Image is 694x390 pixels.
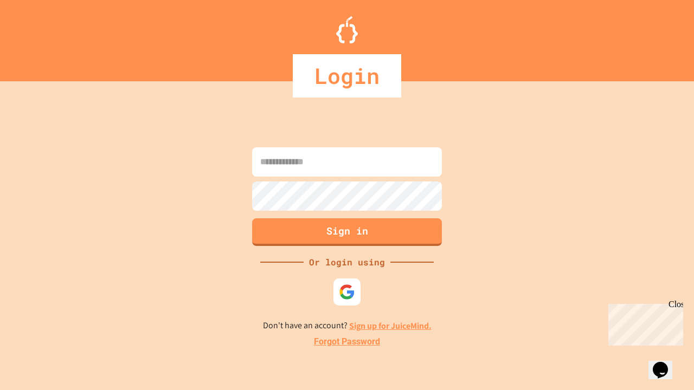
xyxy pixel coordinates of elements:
iframe: chat widget [648,347,683,379]
div: Chat with us now!Close [4,4,75,69]
img: Logo.svg [336,16,358,43]
p: Don't have an account? [263,319,432,333]
div: Or login using [304,256,390,269]
button: Sign in [252,218,442,246]
div: Login [293,54,401,97]
a: Sign up for JuiceMind. [349,320,432,331]
img: google-icon.svg [339,284,355,300]
iframe: chat widget [604,300,683,346]
a: Forgot Password [314,335,380,348]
